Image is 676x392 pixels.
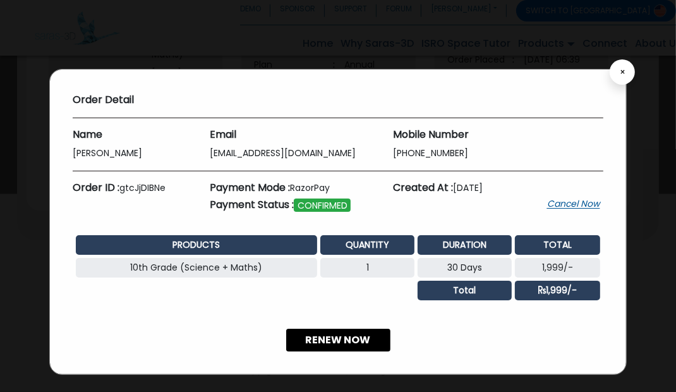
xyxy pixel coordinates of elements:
[73,128,191,140] h4: Name
[73,181,191,193] h5: Order ID :
[320,258,414,278] td: 1
[418,258,512,278] td: 30 Days
[454,181,483,194] span: [DATE]
[119,181,166,194] span: gtcJjDIBNe
[290,181,330,194] span: RazorPay
[76,235,318,255] th: PRODUCTS
[210,128,374,140] h4: Email
[610,59,635,85] button: Close
[210,181,374,193] h5: Payment Mode :
[546,199,600,209] button: Cancel Now
[515,258,600,278] td: 1,999/-
[76,258,318,278] td: 10th Grade (Science + Maths)
[620,68,625,77] span: ×
[294,199,351,212] span: CONFIRMED
[515,235,600,255] th: TOTAL
[418,235,512,255] th: DURATION
[286,329,390,352] a: RENEW NOW
[73,147,142,159] span: [PERSON_NAME]
[73,92,134,107] h5: Order Detail
[454,284,476,297] strong: Total
[394,147,469,159] span: [PHONE_NUMBER]
[394,128,604,140] h4: Mobile Number
[320,235,414,255] th: QUANTITY
[210,147,356,159] span: [EMAIL_ADDRESS][DOMAIN_NAME]
[210,199,374,212] h5: Payment Status :
[538,284,577,297] strong: 1,999/-
[394,181,604,193] h5: Created At :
